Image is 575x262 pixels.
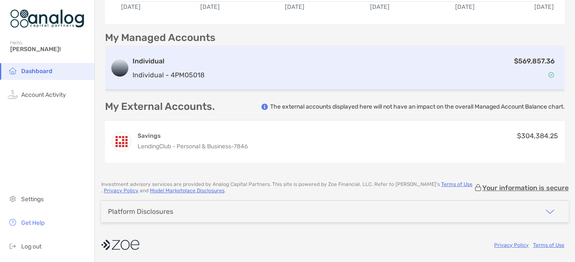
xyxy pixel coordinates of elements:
[21,243,41,250] span: Log out
[10,46,89,53] span: [PERSON_NAME]!
[121,3,141,11] text: [DATE]
[455,3,475,11] text: [DATE]
[370,3,390,11] text: [DATE]
[105,101,215,112] p: My External Accounts.
[21,196,44,203] span: Settings
[285,3,305,11] text: [DATE]
[8,217,18,227] img: get-help icon
[21,219,44,227] span: Get Help
[10,3,84,34] img: Zoe Logo
[101,235,139,254] img: company logo
[108,207,173,216] div: Platform Disclosures
[133,56,205,66] h3: Individual
[261,104,268,110] img: info
[533,242,564,248] a: Terms of Use
[517,132,558,140] span: $304,384.25
[548,72,554,78] img: Account Status icon
[105,33,216,43] p: My Managed Accounts
[8,194,18,204] img: settings icon
[104,188,138,194] a: Privacy Policy
[234,143,248,150] span: 7846
[133,70,205,80] p: Individual - 4PM05018
[545,207,555,217] img: icon arrow
[8,65,18,76] img: household icon
[21,91,66,98] span: Account Activity
[200,3,220,11] text: [DATE]
[111,60,128,76] img: logo account
[138,143,234,150] span: LendingClub - Personal & Business -
[8,241,18,251] img: logout icon
[534,3,554,11] text: [DATE]
[150,188,224,194] a: Model Marketplace Disclosures
[112,132,131,151] img: LevelUp Savings
[441,181,473,187] a: Terms of Use
[8,89,18,99] img: activity icon
[494,242,529,248] a: Privacy Policy
[101,181,474,194] p: Investment advisory services are provided by Analog Capital Partners . This site is powered by Zo...
[270,103,565,111] p: The external accounts displayed here will not have an impact on the overall Managed Account Balan...
[138,132,248,140] h4: Savings
[514,56,555,66] p: $569,857.36
[21,68,53,75] span: Dashboard
[482,184,569,192] p: Your information is secure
